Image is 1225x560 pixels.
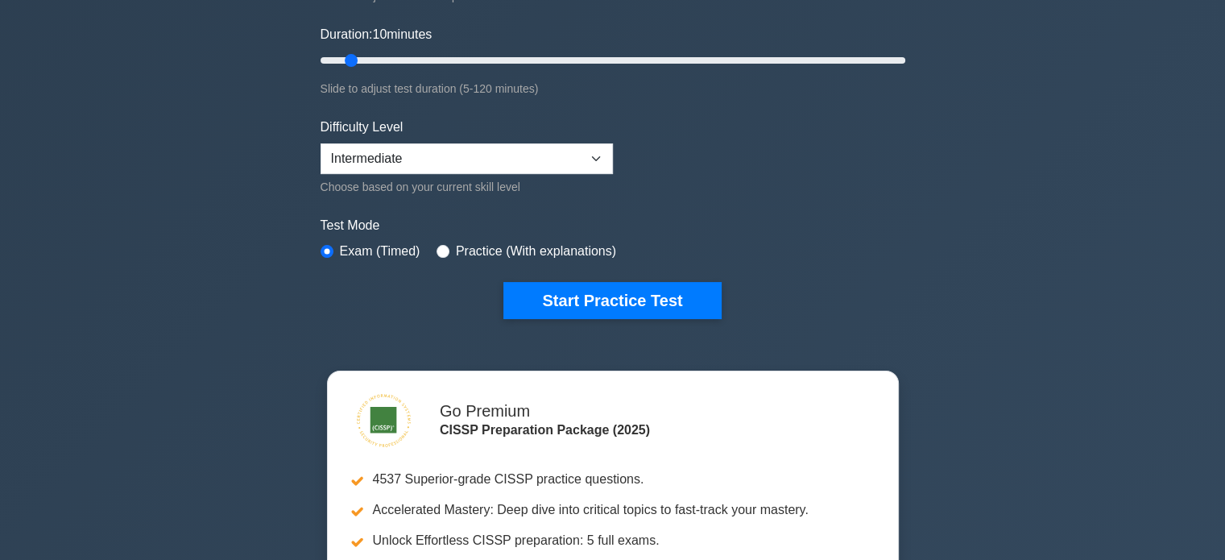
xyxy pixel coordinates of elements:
span: 10 [372,27,387,41]
div: Slide to adjust test duration (5-120 minutes) [321,79,905,98]
label: Practice (With explanations) [456,242,616,261]
label: Exam (Timed) [340,242,420,261]
button: Start Practice Test [503,282,721,319]
div: Choose based on your current skill level [321,177,613,197]
label: Duration: minutes [321,25,432,44]
label: Difficulty Level [321,118,404,137]
label: Test Mode [321,216,905,235]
